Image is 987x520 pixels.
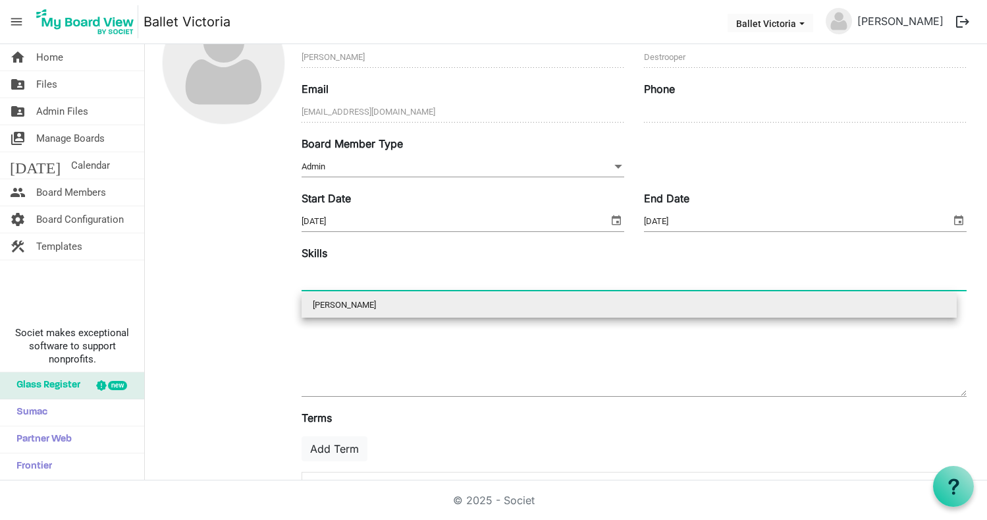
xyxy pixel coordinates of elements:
label: Terms [302,410,332,426]
span: people [10,179,26,206]
label: Board Member Type [302,136,403,152]
span: home [10,44,26,71]
label: Skills [302,245,327,261]
span: Frontier [10,453,52,480]
a: [PERSON_NAME] [852,8,949,34]
span: select [951,212,967,229]
img: no-profile-picture.svg [163,2,284,124]
span: menu [4,9,29,34]
span: Home [36,44,63,71]
button: Ballet Victoria dropdownbutton [728,14,813,32]
span: folder_shared [10,98,26,125]
span: settings [10,206,26,233]
button: Add Term [302,436,367,461]
span: Admin Files [36,98,88,125]
img: My Board View Logo [32,5,138,38]
li: [PERSON_NAME] [302,293,957,318]
span: Partner Web [10,426,72,453]
a: My Board View Logo [32,5,144,38]
span: folder_shared [10,71,26,98]
a: © 2025 - Societ [453,494,535,507]
span: Templates [36,233,82,260]
span: Board Members [36,179,106,206]
label: Phone [644,81,675,97]
label: Start Date [302,190,351,206]
img: no-profile-picture.svg [826,8,852,34]
label: End Date [644,190,689,206]
span: Sumac [10,399,47,426]
button: logout [949,8,976,36]
span: select [608,212,624,229]
span: switch_account [10,125,26,152]
span: Calendar [71,152,110,179]
span: Glass Register [10,372,80,399]
span: construction [10,233,26,260]
span: [DATE] [10,152,61,179]
label: Email [302,81,329,97]
span: Societ makes exceptional software to support nonprofits. [6,326,138,366]
a: Ballet Victoria [144,9,230,35]
span: Board Configuration [36,206,124,233]
span: Files [36,71,57,98]
div: new [108,381,127,390]
span: Manage Boards [36,125,105,152]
